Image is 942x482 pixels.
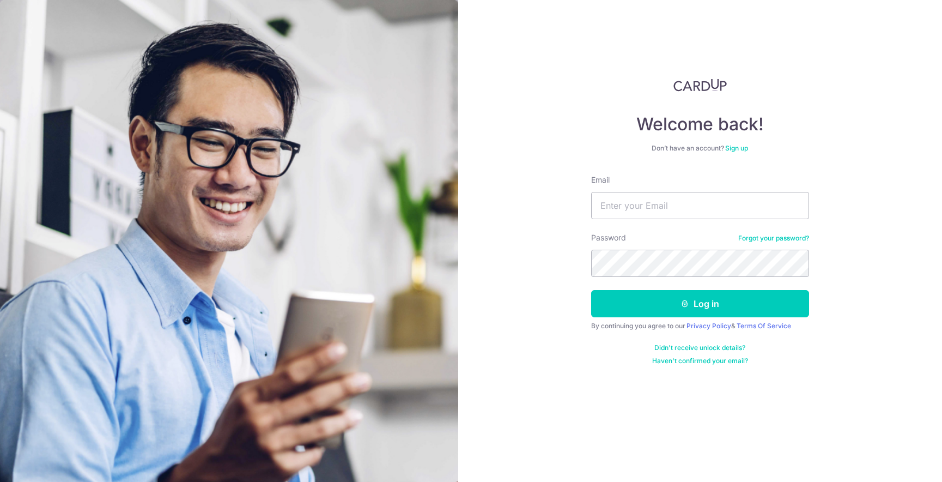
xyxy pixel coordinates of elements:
[725,144,748,152] a: Sign up
[591,290,809,317] button: Log in
[652,357,748,365] a: Haven't confirmed your email?
[738,234,809,243] a: Forgot your password?
[673,79,727,92] img: CardUp Logo
[591,322,809,330] div: By continuing you agree to our &
[591,174,610,185] label: Email
[591,113,809,135] h4: Welcome back!
[591,144,809,153] div: Don’t have an account?
[737,322,791,330] a: Terms Of Service
[654,344,745,352] a: Didn't receive unlock details?
[686,322,731,330] a: Privacy Policy
[591,192,809,219] input: Enter your Email
[591,232,626,243] label: Password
